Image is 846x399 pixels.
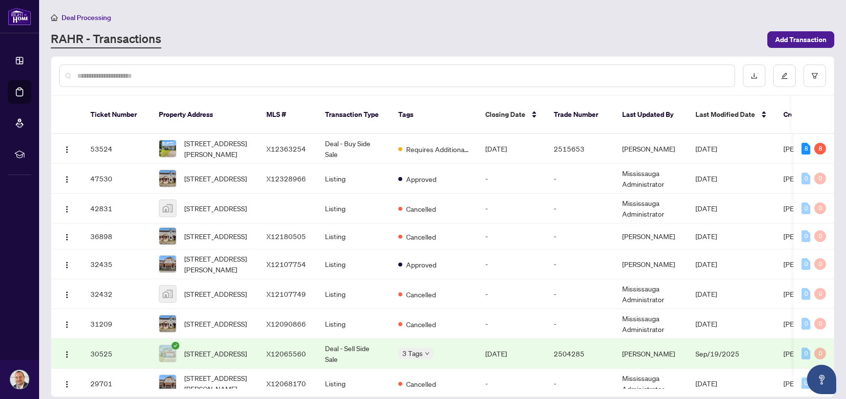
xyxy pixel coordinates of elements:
[614,223,688,249] td: [PERSON_NAME]
[775,32,826,47] span: Add Transaction
[485,109,525,120] span: Closing Date
[159,140,176,157] img: thumbnail-img
[614,369,688,399] td: Mississauga Administrator
[773,65,796,87] button: edit
[807,365,836,394] button: Open asap
[614,194,688,223] td: Mississauga Administrator
[406,259,436,270] span: Approved
[266,260,306,268] span: X12107754
[814,143,826,155] div: 8
[781,72,788,79] span: edit
[425,351,430,356] span: down
[83,134,151,164] td: 53524
[695,232,717,241] span: [DATE]
[783,379,836,388] span: [PERSON_NAME]
[406,378,436,389] span: Cancelled
[266,232,306,241] span: X12180505
[477,134,546,164] td: [DATE]
[184,173,247,184] span: [STREET_ADDRESS]
[317,369,390,399] td: Listing
[266,144,306,153] span: X12363254
[695,289,717,298] span: [DATE]
[695,260,717,268] span: [DATE]
[546,223,614,249] td: -
[172,342,179,350] span: check-circle
[695,319,717,328] span: [DATE]
[783,319,836,328] span: [PERSON_NAME]
[802,288,810,300] div: 0
[814,202,826,214] div: 0
[783,349,836,358] span: [PERSON_NAME]
[406,203,436,214] span: Cancelled
[695,144,717,153] span: [DATE]
[63,291,71,299] img: Logo
[266,349,306,358] span: X12065560
[59,346,75,361] button: Logo
[83,279,151,309] td: 32432
[614,134,688,164] td: [PERSON_NAME]
[406,174,436,184] span: Approved
[477,223,546,249] td: -
[151,96,259,134] th: Property Address
[688,96,776,134] th: Last Modified Date
[783,204,836,213] span: [PERSON_NAME]
[83,223,151,249] td: 36898
[266,379,306,388] span: X12068170
[811,72,818,79] span: filter
[184,231,247,242] span: [STREET_ADDRESS]
[402,348,423,359] span: 3 Tags
[695,109,755,120] span: Last Modified Date
[317,249,390,279] td: Listing
[614,309,688,339] td: Mississauga Administrator
[695,174,717,183] span: [DATE]
[695,204,717,213] span: [DATE]
[803,65,826,87] button: filter
[614,164,688,194] td: Mississauga Administrator
[266,289,306,298] span: X12107749
[751,72,758,79] span: download
[695,349,739,358] span: Sep/19/2025
[814,348,826,359] div: 0
[184,318,247,329] span: [STREET_ADDRESS]
[406,231,436,242] span: Cancelled
[802,377,810,389] div: 0
[159,315,176,332] img: thumbnail-img
[477,339,546,369] td: [DATE]
[477,279,546,309] td: -
[477,309,546,339] td: -
[783,144,836,153] span: [PERSON_NAME]
[259,96,317,134] th: MLS #
[317,194,390,223] td: Listing
[59,171,75,186] button: Logo
[159,256,176,272] img: thumbnail-img
[184,348,247,359] span: [STREET_ADDRESS]
[159,200,176,217] img: thumbnail-img
[184,373,251,394] span: [STREET_ADDRESS][PERSON_NAME]
[83,194,151,223] td: 42831
[62,13,111,22] span: Deal Processing
[8,7,31,25] img: logo
[317,164,390,194] td: Listing
[477,194,546,223] td: -
[802,230,810,242] div: 0
[184,138,251,159] span: [STREET_ADDRESS][PERSON_NAME]
[317,134,390,164] td: Deal - Buy Side Sale
[477,369,546,399] td: -
[266,319,306,328] span: X12090866
[614,249,688,279] td: [PERSON_NAME]
[614,279,688,309] td: Mississauga Administrator
[477,249,546,279] td: -
[59,256,75,272] button: Logo
[477,164,546,194] td: -
[802,318,810,330] div: 0
[59,376,75,391] button: Logo
[776,96,834,134] th: Created By
[184,203,247,214] span: [STREET_ADDRESS]
[83,164,151,194] td: 47530
[266,174,306,183] span: X12328966
[317,309,390,339] td: Listing
[83,96,151,134] th: Ticket Number
[814,173,826,184] div: 0
[63,321,71,329] img: Logo
[83,309,151,339] td: 31209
